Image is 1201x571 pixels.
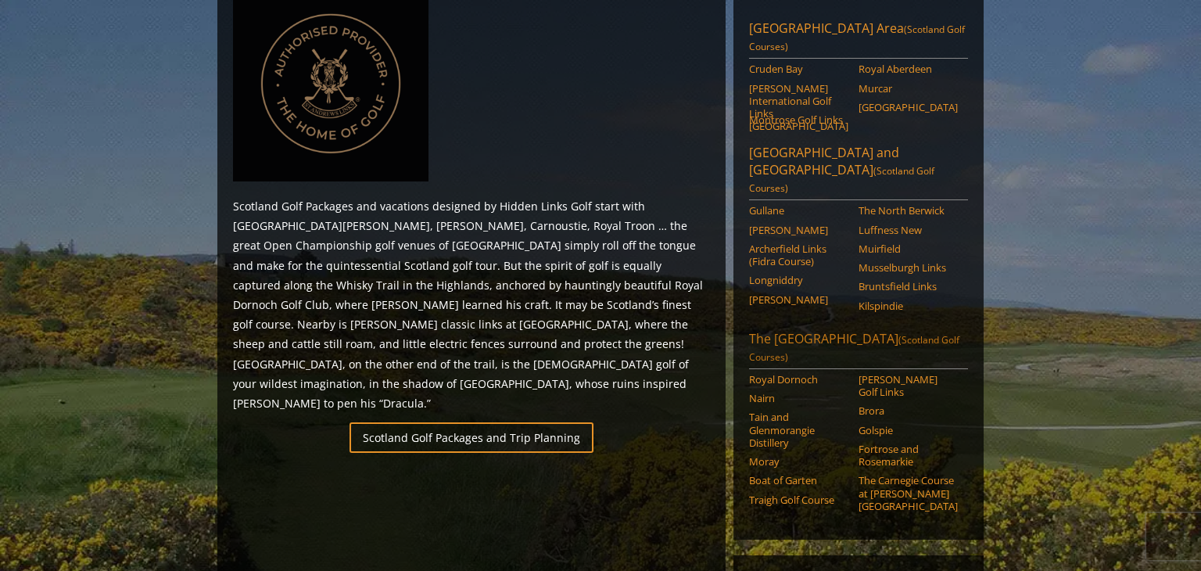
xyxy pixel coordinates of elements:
[859,63,958,75] a: Royal Aberdeen
[859,224,958,236] a: Luffness New
[749,82,848,133] a: [PERSON_NAME] International Golf Links [GEOGRAPHIC_DATA]
[749,330,968,369] a: The [GEOGRAPHIC_DATA](Scotland Golf Courses)
[859,280,958,293] a: Bruntsfield Links
[749,411,848,449] a: Tain and Glenmorangie Distillery
[749,494,848,506] a: Traigh Golf Course
[859,373,958,399] a: [PERSON_NAME] Golf Links
[350,422,593,453] a: Scotland Golf Packages and Trip Planning
[749,373,848,386] a: Royal Dornoch
[233,196,710,413] p: Scotland Golf Packages and vacations designed by Hidden Links Golf start with [GEOGRAPHIC_DATA][P...
[859,404,958,417] a: Brora
[749,333,959,364] span: (Scotland Golf Courses)
[749,113,848,126] a: Montrose Golf Links
[859,101,958,113] a: [GEOGRAPHIC_DATA]
[859,300,958,312] a: Kilspindie
[859,424,958,436] a: Golspie
[859,242,958,255] a: Muirfield
[859,474,958,512] a: The Carnegie Course at [PERSON_NAME][GEOGRAPHIC_DATA]
[749,274,848,286] a: Longniddry
[749,455,848,468] a: Moray
[749,474,848,487] a: Boat of Garten
[859,82,958,95] a: Murcar
[749,392,848,404] a: Nairn
[749,293,848,306] a: [PERSON_NAME]
[749,204,848,217] a: Gullane
[749,20,968,59] a: [GEOGRAPHIC_DATA] Area(Scotland Golf Courses)
[749,242,848,268] a: Archerfield Links (Fidra Course)
[749,144,968,200] a: [GEOGRAPHIC_DATA] and [GEOGRAPHIC_DATA](Scotland Golf Courses)
[859,261,958,274] a: Musselburgh Links
[859,204,958,217] a: The North Berwick
[749,224,848,236] a: [PERSON_NAME]
[749,63,848,75] a: Cruden Bay
[859,443,958,469] a: Fortrose and Rosemarkie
